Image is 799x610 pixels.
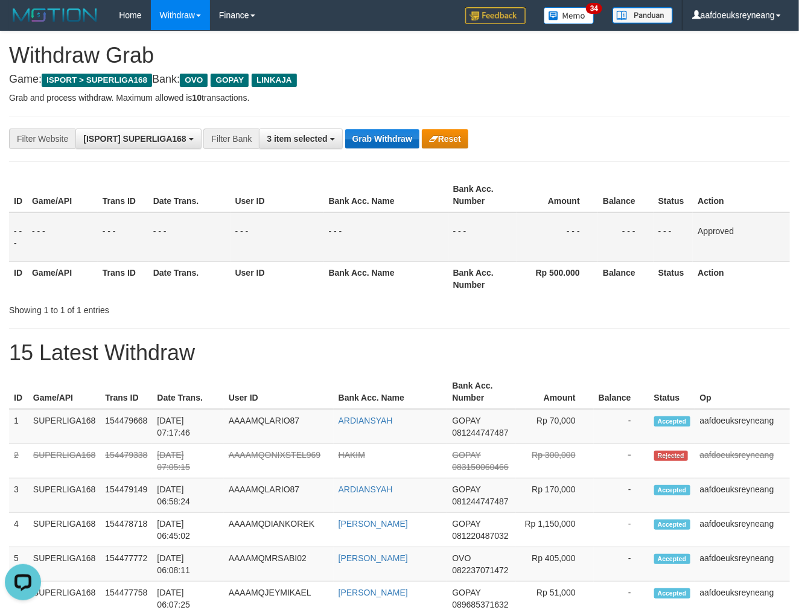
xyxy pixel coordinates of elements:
td: Rp 70,000 [516,409,593,444]
td: 154479149 [100,478,152,513]
th: Status [654,261,693,296]
td: 5 [9,547,28,582]
td: SUPERLIGA168 [28,547,101,582]
th: Bank Acc. Name [324,178,448,212]
td: aafdoeuksreyneang [695,409,790,444]
td: SUPERLIGA168 [28,444,101,478]
a: HAKIM [339,450,365,460]
th: Status [654,178,693,212]
div: Showing 1 to 1 of 1 entries [9,299,324,316]
img: panduan.png [613,7,673,24]
th: ID [9,261,27,296]
span: GOPAY [211,74,249,87]
button: 3 item selected [259,129,342,149]
td: AAAAMQLARIO87 [224,409,334,444]
span: Copy 082237071472 to clipboard [452,565,508,575]
th: Game/API [27,178,98,212]
td: 1 [9,409,28,444]
td: 154478718 [100,513,152,547]
td: - [594,478,649,513]
td: [DATE] 07:17:46 [152,409,223,444]
td: - - - [324,212,448,262]
span: 34 [586,3,602,14]
td: AAAAMQMRSABI02 [224,547,334,582]
td: - - - [27,212,98,262]
div: Filter Website [9,129,75,149]
th: Rp 500.000 [517,261,598,296]
button: Grab Withdraw [345,129,419,148]
td: [DATE] 07:05:15 [152,444,223,478]
th: User ID [224,375,334,409]
th: Trans ID [100,375,152,409]
img: Feedback.jpg [465,7,526,24]
td: Rp 300,000 [516,444,593,478]
td: 154477772 [100,547,152,582]
td: [DATE] 06:58:24 [152,478,223,513]
a: ARDIANSYAH [339,416,393,425]
div: Filter Bank [203,129,259,149]
a: [PERSON_NAME] [339,588,408,597]
th: Amount [516,375,593,409]
span: [ISPORT] SUPERLIGA168 [83,134,186,144]
td: aafdoeuksreyneang [695,513,790,547]
td: - [594,444,649,478]
td: SUPERLIGA168 [28,513,101,547]
td: AAAAMQLARIO87 [224,478,334,513]
th: Balance [594,375,649,409]
td: aafdoeuksreyneang [695,478,790,513]
td: - [594,547,649,582]
td: - - - [231,212,324,262]
th: Trans ID [98,178,148,212]
span: OVO [180,74,208,87]
td: Approved [693,212,790,262]
td: Rp 170,000 [516,478,593,513]
th: Bank Acc. Number [448,261,517,296]
span: GOPAY [452,450,480,460]
span: Copy 081244747487 to clipboard [452,428,508,437]
button: Open LiveChat chat widget [5,5,41,41]
td: AAAAMQONIXSTEL969 [224,444,334,478]
th: Date Trans. [148,261,231,296]
th: Date Trans. [148,178,231,212]
td: Rp 1,150,000 [516,513,593,547]
a: [PERSON_NAME] [339,553,408,563]
span: 3 item selected [267,134,327,144]
span: Accepted [654,588,690,599]
span: Copy 081244747487 to clipboard [452,497,508,506]
h1: 15 Latest Withdraw [9,341,790,365]
span: Accepted [654,554,690,564]
span: Accepted [654,519,690,530]
span: Accepted [654,485,690,495]
span: Rejected [654,451,688,461]
th: User ID [231,178,324,212]
h1: Withdraw Grab [9,43,790,68]
td: AAAAMQDIANKOREK [224,513,334,547]
span: LINKAJA [252,74,297,87]
th: Op [695,375,790,409]
span: Copy 083150060466 to clipboard [452,462,508,472]
td: - [594,513,649,547]
span: Accepted [654,416,690,427]
td: - - - [654,212,693,262]
th: Game/API [28,375,101,409]
td: - - - [517,212,598,262]
td: SUPERLIGA168 [28,409,101,444]
h4: Game: Bank: [9,74,790,86]
td: aafdoeuksreyneang [695,444,790,478]
td: - - - [98,212,148,262]
th: Bank Acc. Number [447,375,516,409]
td: Rp 405,000 [516,547,593,582]
th: Status [649,375,695,409]
a: ARDIANSYAH [339,485,393,494]
button: Reset [422,129,468,148]
th: ID [9,375,28,409]
th: Amount [517,178,598,212]
td: 2 [9,444,28,478]
strong: 10 [192,93,202,103]
td: SUPERLIGA168 [28,478,101,513]
th: Date Trans. [152,375,223,409]
td: [DATE] 06:08:11 [152,547,223,582]
th: Balance [598,261,654,296]
img: Button%20Memo.svg [544,7,594,24]
th: User ID [231,261,324,296]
